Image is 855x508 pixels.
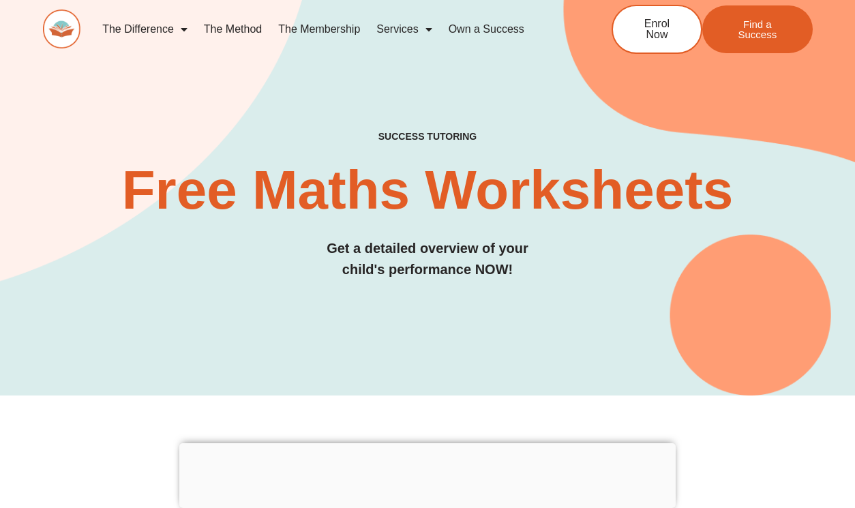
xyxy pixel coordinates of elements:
span: Enrol Now [633,18,680,40]
h2: Free Maths Worksheets​ [43,163,813,218]
a: The Membership [270,14,368,45]
nav: Menu [94,14,567,45]
a: The Method [196,14,270,45]
a: Services [368,14,440,45]
span: Find a Success [723,19,792,40]
iframe: Advertisement [179,443,676,505]
a: Own a Success [440,14,532,45]
a: The Difference [94,14,196,45]
a: Find a Success [702,5,813,53]
a: Enrol Now [612,5,702,54]
h3: Get a detailed overview of your child's performance NOW! [43,238,813,280]
h4: SUCCESS TUTORING​ [43,131,813,143]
